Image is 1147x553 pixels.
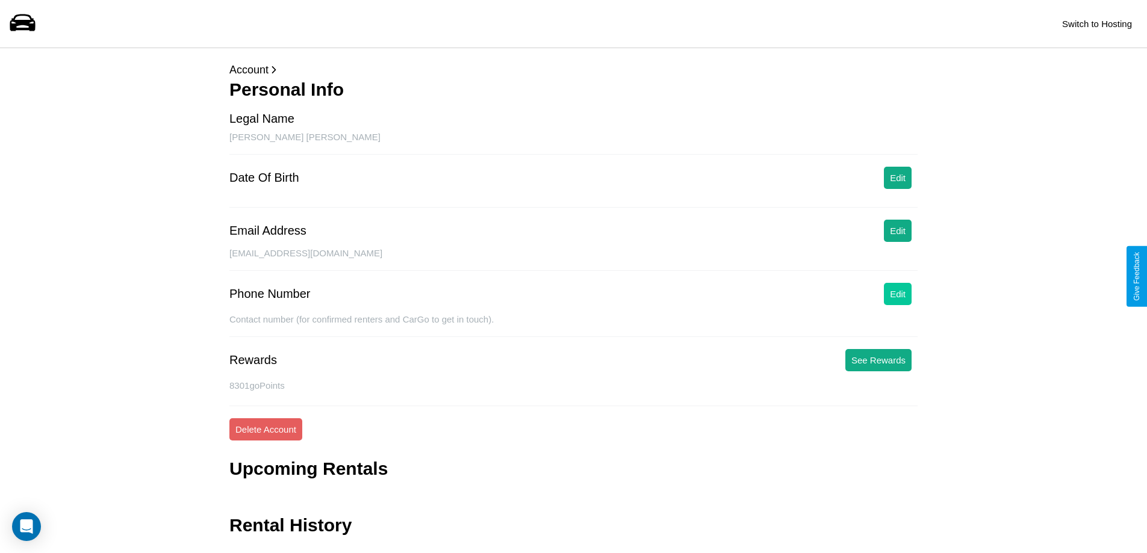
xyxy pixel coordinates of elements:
[229,418,302,440] button: Delete Account
[229,60,918,79] p: Account
[229,459,388,479] h3: Upcoming Rentals
[229,248,918,271] div: [EMAIL_ADDRESS][DOMAIN_NAME]
[229,377,918,394] p: 8301 goPoints
[12,512,41,541] div: Open Intercom Messenger
[229,171,299,185] div: Date Of Birth
[229,314,918,337] div: Contact number (for confirmed renters and CarGo to get in touch).
[229,353,277,367] div: Rewards
[229,515,352,536] h3: Rental History
[229,224,306,238] div: Email Address
[1056,13,1138,35] button: Switch to Hosting
[845,349,912,371] button: See Rewards
[1133,252,1141,301] div: Give Feedback
[229,79,918,100] h3: Personal Info
[229,287,311,301] div: Phone Number
[229,112,294,126] div: Legal Name
[229,132,918,155] div: [PERSON_NAME] [PERSON_NAME]
[884,283,912,305] button: Edit
[884,167,912,189] button: Edit
[884,220,912,242] button: Edit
